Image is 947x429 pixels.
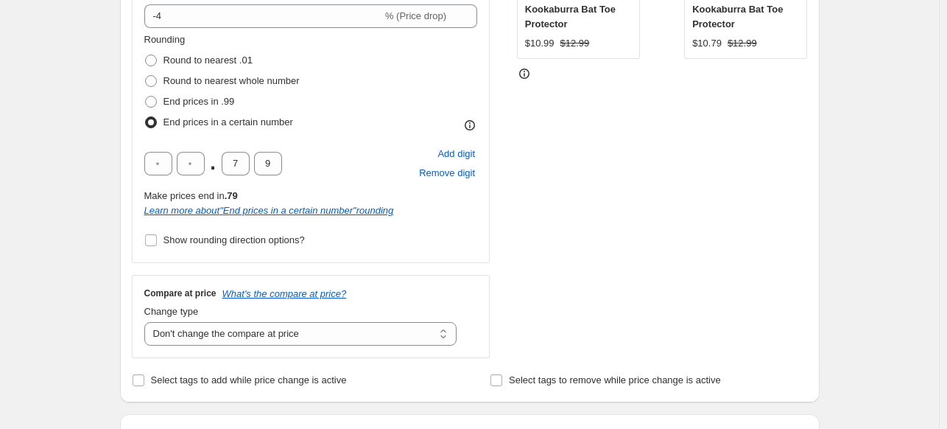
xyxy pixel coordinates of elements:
input: ﹡ [222,152,250,175]
span: $12.99 [728,38,757,49]
i: Learn more about " End prices in a certain number " rounding [144,205,394,216]
input: ﹡ [254,152,282,175]
a: Learn more about"End prices in a certain number"rounding [144,205,394,216]
span: Select tags to add while price change is active [151,374,347,386]
input: ﹡ [177,152,205,175]
span: Rounding [144,34,186,45]
span: Select tags to remove while price change is active [509,374,721,386]
span: Round to nearest .01 [163,55,253,66]
span: End prices in .99 [163,96,235,107]
span: % (Price drop) [385,10,446,21]
span: Show rounding direction options? [163,234,305,245]
button: Add placeholder [435,144,477,164]
span: Kookaburra Bat Toe Protector [692,4,783,29]
span: $12.99 [560,38,590,49]
h3: Compare at price [144,287,216,299]
span: Kookaburra Bat Toe Protector [525,4,616,29]
span: Add digit [437,147,475,161]
span: . [209,152,217,175]
span: $10.99 [525,38,555,49]
span: Remove digit [419,166,475,181]
input: -15 [144,4,382,28]
span: Change type [144,306,199,317]
span: End prices in a certain number [163,116,293,128]
span: Make prices end in [144,190,238,201]
span: Round to nearest whole number [163,75,300,86]
input: ﹡ [144,152,172,175]
button: Remove placeholder [417,164,477,183]
button: What's the compare at price? [222,288,347,299]
b: .79 [225,190,238,201]
span: $10.79 [692,38,722,49]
